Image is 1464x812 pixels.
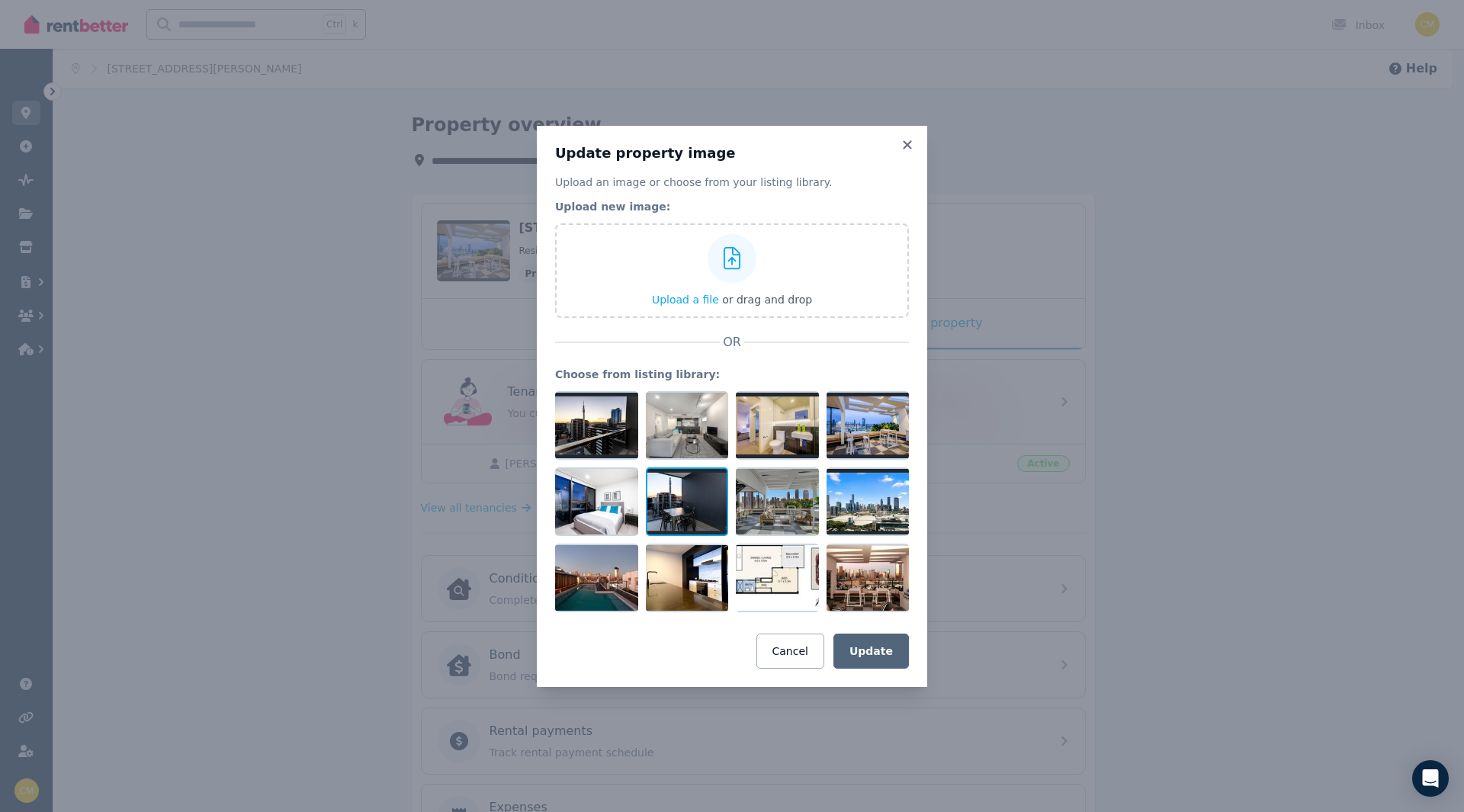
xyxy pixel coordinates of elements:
[756,634,824,669] button: Cancel
[652,294,719,306] span: Upload a file
[720,333,744,351] span: OR
[555,199,909,214] legend: Upload new image:
[1412,760,1449,797] div: Open Intercom Messenger
[555,144,909,162] h3: Update property image
[555,367,909,382] legend: Choose from listing library:
[652,292,812,307] button: Upload a file or drag and drop
[833,634,909,669] button: Update
[722,294,812,306] span: or drag and drop
[555,175,909,190] p: Upload an image or choose from your listing library.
